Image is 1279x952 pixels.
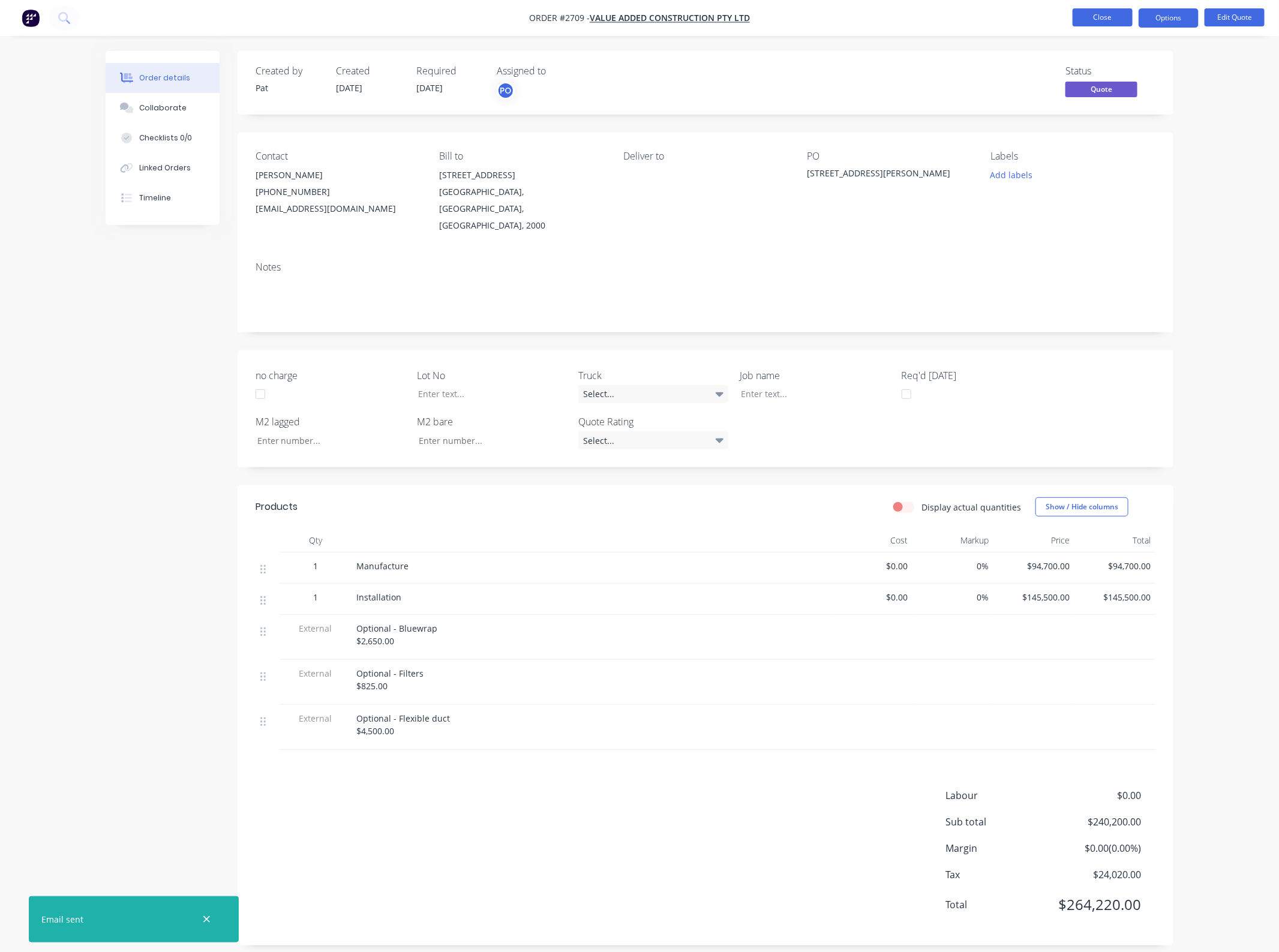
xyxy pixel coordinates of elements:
div: Checklists 0/0 [139,133,192,143]
span: $94,700.00 [1079,560,1151,572]
span: External [284,622,347,635]
div: Qty [280,528,352,552]
button: Checklists 0/0 [106,123,220,153]
div: Bill to [439,151,604,162]
div: Required [416,65,482,77]
div: Created [336,65,402,77]
span: 1 [313,560,318,572]
div: Total [1074,528,1155,552]
label: Req'd [DATE] [902,368,1052,383]
label: Lot No [417,368,567,383]
label: M2 lagged [256,415,406,429]
div: Deliver to [623,151,788,162]
button: Quote [1065,82,1137,100]
span: $0.00 [836,591,908,603]
span: [DATE] [336,82,362,94]
img: Factory [22,9,40,27]
div: Price [993,528,1074,552]
div: Markup [912,528,993,552]
div: Created by [256,65,322,77]
span: [DATE] [416,82,443,94]
span: $145,500.00 [1079,591,1151,603]
span: External [284,712,347,725]
span: Order #2709 - [529,13,590,24]
span: Labour [945,788,1052,803]
button: PO [497,82,515,100]
div: Notes [256,262,1155,273]
button: Linked Orders [106,153,220,183]
div: [PHONE_NUMBER] [256,184,420,200]
div: Collaborate [139,103,187,113]
button: Order details [106,63,220,93]
div: Timeline [139,193,171,203]
span: Optional - Bluewrap $2,650.00 [356,623,437,647]
div: Select... [578,431,728,449]
span: Manufacture [356,560,409,572]
span: $145,500.00 [998,591,1070,603]
span: Optional - Filters $825.00 [356,668,424,692]
span: $94,700.00 [998,560,1070,572]
div: [PERSON_NAME][PHONE_NUMBER][EMAIL_ADDRESS][DOMAIN_NAME] [256,167,420,217]
a: Value Added Construction Pty Ltd [590,13,750,24]
div: Pat [256,82,322,94]
div: Select... [578,385,728,403]
div: Linked Orders [139,163,191,173]
button: Add labels [984,167,1039,183]
span: $0.00 ( 0.00 %) [1052,841,1141,855]
span: 1 [313,591,318,603]
span: 0% [917,591,989,603]
span: Installation [356,591,401,603]
button: Collaborate [106,93,220,123]
span: $0.00 [836,560,908,572]
span: Sub total [945,815,1052,829]
label: M2 bare [417,415,567,429]
span: Total [945,897,1052,912]
div: Assigned to [497,65,617,77]
div: [STREET_ADDRESS][PERSON_NAME] [807,167,957,184]
div: PO [807,151,971,162]
span: External [284,667,347,680]
div: [PERSON_NAME] [256,167,420,184]
div: [EMAIL_ADDRESS][DOMAIN_NAME] [256,200,420,217]
button: Close [1073,8,1133,26]
div: [STREET_ADDRESS] [439,167,604,184]
div: Products [256,500,298,514]
div: Order details [139,73,190,83]
span: Quote [1065,82,1137,97]
div: [GEOGRAPHIC_DATA], [GEOGRAPHIC_DATA], [GEOGRAPHIC_DATA], 2000 [439,184,604,234]
span: Tax [945,867,1052,882]
span: 0% [917,560,989,572]
div: Labels [991,151,1155,162]
div: Contact [256,151,420,162]
label: Truck [578,368,728,383]
button: Options [1139,8,1199,28]
div: Cost [831,528,912,552]
div: Status [1065,65,1155,77]
span: $24,020.00 [1052,867,1141,882]
div: Email sent [41,913,83,926]
button: Show / Hide columns [1035,497,1128,516]
button: Edit Quote [1205,8,1265,26]
span: $240,200.00 [1052,815,1141,829]
span: $0.00 [1052,788,1141,803]
span: Margin [945,841,1052,855]
div: [STREET_ADDRESS][GEOGRAPHIC_DATA], [GEOGRAPHIC_DATA], [GEOGRAPHIC_DATA], 2000 [439,167,604,234]
span: Optional - Flexible duct $4,500.00 [356,713,450,737]
input: Enter number... [247,431,406,449]
label: Job name [740,368,890,383]
label: Quote Rating [578,415,728,429]
button: Timeline [106,183,220,213]
input: Enter number... [409,431,567,449]
span: $264,220.00 [1052,894,1141,915]
label: no charge [256,368,406,383]
label: Display actual quantities [921,501,1021,513]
